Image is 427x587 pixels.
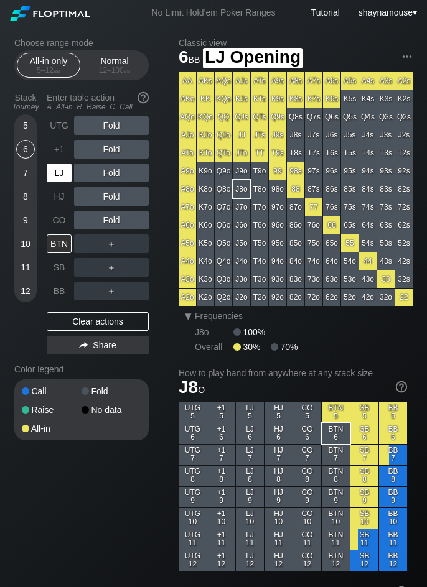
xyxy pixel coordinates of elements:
span: bb [54,66,60,75]
div: 43o [359,270,377,288]
div: Q9o [215,162,232,180]
div: HJ 12 [265,550,293,571]
div: 98o [269,180,286,198]
div: Q3s [377,108,395,126]
div: Q6s [323,108,340,126]
div: KJo [197,126,214,144]
div: J6o [233,216,250,234]
div: 7 [16,164,35,182]
div: 70% [271,342,298,352]
span: Frequencies [195,311,243,321]
div: A5o [179,234,196,252]
div: T3o [251,270,268,288]
div: 33 [377,270,395,288]
div: UTG 10 [179,508,207,529]
div: 65o [323,234,340,252]
div: 85o [287,234,304,252]
div: CO 9 [293,487,321,507]
div: A8s [287,72,304,90]
div: J9s [269,126,286,144]
div: 32o [377,289,395,306]
div: No data [82,405,141,414]
div: K7s [305,90,322,108]
div: CO 11 [293,529,321,550]
div: 53o [341,270,359,288]
div: CO 6 [293,423,321,444]
div: 83o [287,270,304,288]
div: 6 [16,140,35,159]
div: 72o [305,289,322,306]
div: CO 5 [293,402,321,423]
div: SB 9 [350,487,378,507]
div: Enter table action [47,88,149,116]
div: Q6o [215,216,232,234]
div: T7o [251,198,268,216]
div: J8o [233,180,250,198]
div: BTN 11 [322,529,350,550]
div: K5s [341,90,359,108]
div: LJ 8 [236,466,264,486]
div: J8o [195,327,233,337]
div: +1 7 [207,445,235,465]
div: ＋ [74,282,149,300]
div: K9o [197,162,214,180]
div: HJ 7 [265,445,293,465]
img: Floptimal logo [10,6,90,21]
div: A=All-in R=Raise C=Call [47,103,149,111]
div: UTG 7 [179,445,207,465]
div: A7o [179,198,196,216]
div: BTN 10 [322,508,350,529]
div: LJ 7 [236,445,264,465]
div: TT [251,144,268,162]
div: 43s [377,252,395,270]
div: Q7o [215,198,232,216]
div: 73s [377,198,395,216]
div: 5 – 12 [22,66,75,75]
div: AKs [197,72,214,90]
span: J8 [179,377,205,397]
div: K6o [197,216,214,234]
div: Q5s [341,108,359,126]
div: 74s [359,198,377,216]
div: 100% [233,327,265,337]
div: 65s [341,216,359,234]
div: 92o [269,289,286,306]
div: 64s [359,216,377,234]
div: HJ 10 [265,508,293,529]
div: A8o [179,180,196,198]
img: help.32db89a4.svg [136,91,150,104]
div: 32s [395,270,413,288]
div: 22 [395,289,413,306]
div: J4s [359,126,377,144]
img: share.864f2f62.svg [79,342,88,349]
div: A7s [305,72,322,90]
div: Q8s [287,108,304,126]
div: 93o [269,270,286,288]
div: +1 [47,140,72,159]
div: 95o [269,234,286,252]
div: BB [47,282,72,300]
div: A6o [179,216,196,234]
div: A9o [179,162,196,180]
div: HJ 5 [265,402,293,423]
div: 54s [359,234,377,252]
div: 85s [341,180,359,198]
div: Q2s [395,108,413,126]
div: SB 6 [350,423,378,444]
div: T7s [305,144,322,162]
div: 63o [323,270,340,288]
div: 98s [287,162,304,180]
div: T2o [251,289,268,306]
div: BTN 6 [322,423,350,444]
div: +1 11 [207,529,235,550]
div: A2s [395,72,413,90]
div: K2s [395,90,413,108]
div: BB 6 [379,423,407,444]
div: J6s [323,126,340,144]
div: 42s [395,252,413,270]
div: 9 [16,211,35,229]
div: BB 5 [379,402,407,423]
div: 52o [341,289,359,306]
div: Q7s [305,108,322,126]
div: 44 [359,252,377,270]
